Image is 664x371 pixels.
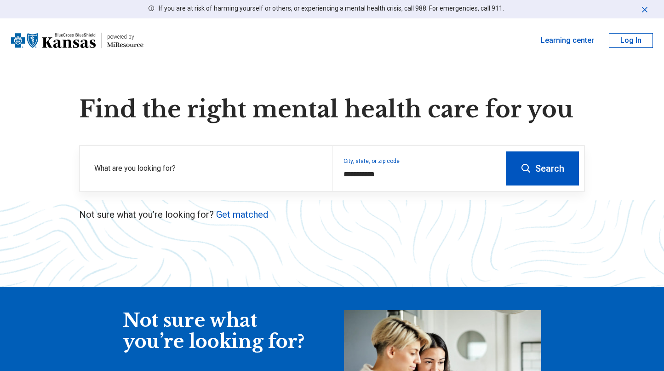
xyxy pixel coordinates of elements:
[94,163,321,174] label: What are you looking for?
[79,208,585,221] p: Not sure what you’re looking for?
[159,4,504,13] p: If you are at risk of harming yourself or others, or experiencing a mental health crisis, call 98...
[609,33,653,48] button: Log In
[541,35,594,46] a: Learning center
[107,33,143,41] div: powered by
[506,151,579,185] button: Search
[123,310,307,352] div: Not sure what you’re looking for?
[11,29,96,52] img: Blue Cross Blue Shield Kansas
[79,96,585,123] h1: Find the right mental health care for you
[216,209,268,220] a: Get matched
[11,29,143,52] a: Blue Cross Blue Shield Kansaspowered by
[640,4,649,15] button: Dismiss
